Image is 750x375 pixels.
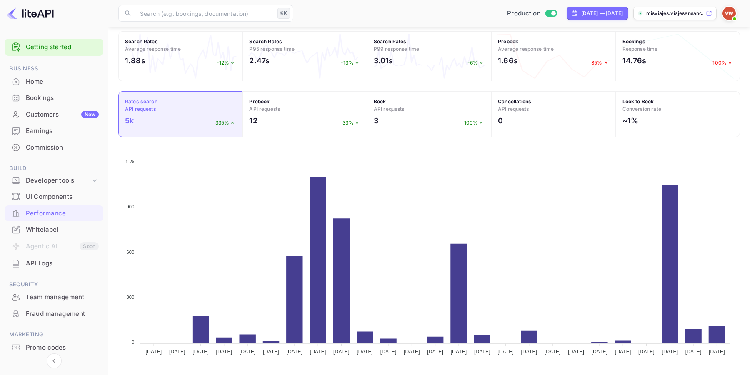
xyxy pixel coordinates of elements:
strong: Book [374,98,386,105]
p: -12% [217,59,236,67]
tspan: [DATE] [592,349,608,355]
tspan: [DATE] [615,349,631,355]
div: Click to change the date range period [567,7,628,20]
p: 335% [215,119,236,127]
a: CustomersNew [5,107,103,122]
div: Team management [26,292,99,302]
input: Search (e.g. bookings, documentation) [135,5,274,22]
span: API requests [125,106,156,112]
span: API requests [374,106,405,112]
span: Business [5,64,103,73]
span: Response time [622,46,658,52]
tspan: 300 [127,295,135,300]
tspan: [DATE] [169,349,185,355]
p: 100% [712,59,733,67]
span: API requests [249,106,280,112]
a: Commission [5,140,103,155]
h2: ~1% [622,115,638,126]
a: API Logs [5,255,103,271]
p: misviajes.viajesensanc... [646,10,704,17]
tspan: [DATE] [451,349,467,355]
strong: Bookings [622,38,645,45]
span: Marketing [5,330,103,339]
tspan: 1.2k [125,159,135,164]
h2: 3 [374,115,378,126]
div: Performance [5,205,103,222]
h2: 0 [498,115,503,126]
div: Getting started [5,39,103,56]
div: Performance [26,209,99,218]
div: [DATE] — [DATE] [581,10,623,17]
div: Promo codes [5,340,103,356]
tspan: [DATE] [427,349,443,355]
a: Home [5,74,103,89]
tspan: [DATE] [216,349,232,355]
div: ⌘K [277,8,290,19]
h2: 12 [249,115,257,126]
div: Customers [26,110,99,120]
span: Security [5,280,103,289]
div: UI Components [26,192,99,202]
h2: 1.66s [498,55,518,66]
strong: Search Rates [249,38,282,45]
tspan: 900 [127,204,135,209]
strong: Search Rates [374,38,407,45]
div: Home [5,74,103,90]
tspan: [DATE] [263,349,279,355]
img: Viajes Ensanchate WL [722,7,736,20]
p: 35% [591,59,609,67]
a: Team management [5,289,103,305]
tspan: [DATE] [638,349,655,355]
tspan: [DATE] [685,349,702,355]
img: LiteAPI logo [7,7,54,20]
tspan: [DATE] [286,349,302,355]
div: API Logs [5,255,103,272]
a: Whitelabel [5,222,103,237]
span: Average response time [125,46,181,52]
div: Whitelabel [26,225,99,235]
div: UI Components [5,189,103,205]
tspan: 600 [127,250,135,255]
p: 100% [464,119,485,127]
p: -13% [341,59,360,67]
span: P99 response time [374,46,420,52]
h2: 3.01s [374,55,393,66]
p: 33% [342,119,360,127]
a: Bookings [5,90,103,105]
div: Bookings [5,90,103,106]
tspan: [DATE] [333,349,350,355]
tspan: [DATE] [662,349,678,355]
div: Developer tools [26,176,90,185]
tspan: [DATE] [474,349,490,355]
div: Developer tools [5,173,103,188]
a: UI Components [5,189,103,204]
div: Whitelabel [5,222,103,238]
tspan: [DATE] [497,349,514,355]
tspan: [DATE] [240,349,256,355]
span: Production [507,9,541,18]
strong: Search Rates [125,38,158,45]
tspan: [DATE] [192,349,209,355]
div: Fraud management [5,306,103,322]
tspan: [DATE] [568,349,584,355]
h2: 2.47s [249,55,270,66]
a: Promo codes [5,340,103,355]
strong: Cancellations [498,98,531,105]
tspan: 0 [132,340,134,345]
tspan: [DATE] [545,349,561,355]
tspan: [DATE] [357,349,373,355]
a: Getting started [26,42,99,52]
div: Commission [5,140,103,156]
div: Fraud management [26,309,99,319]
tspan: [DATE] [404,349,420,355]
span: P95 response time [249,46,295,52]
strong: Rates search [125,98,157,105]
strong: Look to Book [622,98,654,105]
h2: 5k [125,115,134,126]
tspan: [DATE] [521,349,537,355]
div: Earnings [5,123,103,139]
a: Earnings [5,123,103,138]
div: Home [26,77,99,87]
a: Fraud management [5,306,103,321]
